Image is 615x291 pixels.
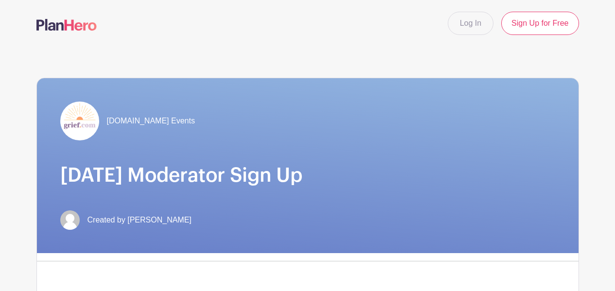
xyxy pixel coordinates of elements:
img: grief-logo-planhero.png [60,102,99,140]
a: Sign Up for Free [501,12,579,35]
img: logo-507f7623f17ff9eddc593b1ce0a138ce2505c220e1c5a4e2b4648c50719b7d32.svg [36,19,97,31]
h1: [DATE] Moderator Sign Up [60,164,555,187]
img: default-ce2991bfa6775e67f084385cd625a349d9dcbb7a52a09fb2fda1e96e2d18dcdb.png [60,210,80,230]
span: Created by [PERSON_NAME] [88,214,192,226]
a: Log In [448,12,493,35]
span: [DOMAIN_NAME] Events [107,115,195,127]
